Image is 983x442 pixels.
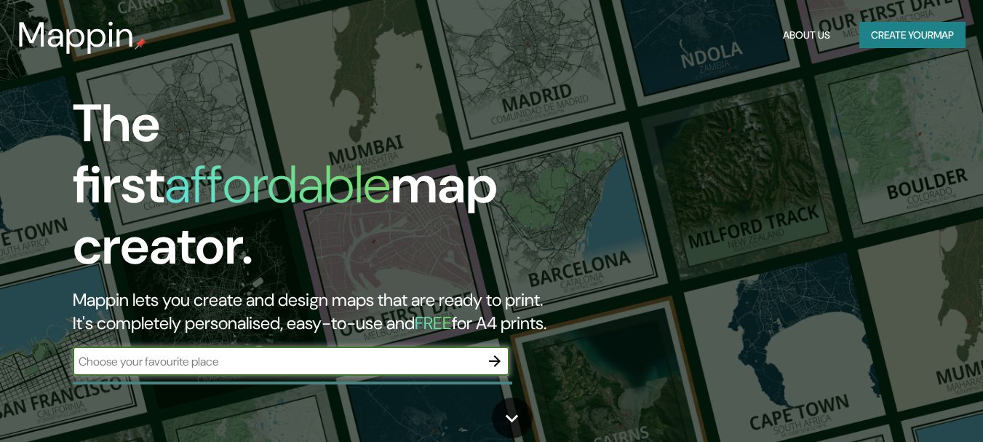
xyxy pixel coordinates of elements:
img: mappin-pin [135,38,146,50]
button: Create yourmap [859,22,966,49]
h5: FREE [415,312,452,334]
h2: Mappin lets you create and design maps that are ready to print. It's completely personalised, eas... [73,288,565,335]
button: About Us [777,22,836,49]
h3: Mappin [17,15,135,55]
h1: The first map creator. [73,93,565,288]
input: Choose your favourite place [73,353,480,370]
h1: affordable [164,151,391,218]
